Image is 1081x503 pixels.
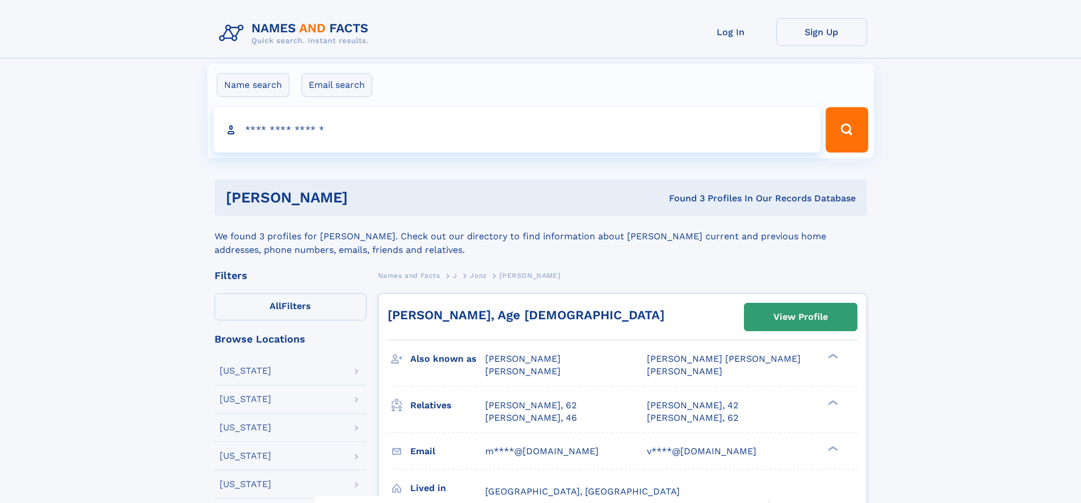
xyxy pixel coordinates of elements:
div: Found 3 Profiles In Our Records Database [508,192,856,205]
div: ❯ [825,399,839,406]
div: We found 3 profiles for [PERSON_NAME]. Check out our directory to find information about [PERSON_... [214,216,867,257]
div: [US_STATE] [220,480,271,489]
span: [PERSON_NAME] [PERSON_NAME] [647,353,801,364]
a: [PERSON_NAME], Age [DEMOGRAPHIC_DATA] [388,308,664,322]
img: Logo Names and Facts [214,18,378,49]
div: [US_STATE] [220,395,271,404]
h1: [PERSON_NAME] [226,191,508,205]
a: J [453,268,457,282]
div: ❯ [825,353,839,360]
h3: Also known as [410,349,485,369]
span: [PERSON_NAME] [499,272,560,280]
div: [US_STATE] [220,366,271,375]
label: Filters [214,293,367,320]
a: View Profile [744,303,857,331]
a: Log In [685,18,776,46]
a: Jonz [470,268,486,282]
span: [PERSON_NAME] [485,366,561,377]
a: [PERSON_NAME], 62 [485,399,577,412]
span: Jonz [470,272,486,280]
span: J [453,272,457,280]
h3: Email [410,442,485,461]
a: Names and Facts [378,268,440,282]
h3: Lived in [410,479,485,498]
h3: Relatives [410,396,485,415]
label: Email search [301,73,372,97]
a: [PERSON_NAME], 46 [485,412,577,424]
label: Name search [217,73,289,97]
a: [PERSON_NAME], 42 [647,399,738,412]
div: Browse Locations [214,334,367,344]
input: search input [213,107,821,153]
div: [US_STATE] [220,451,271,460]
span: [PERSON_NAME] [485,353,561,364]
div: ❯ [825,445,839,452]
span: [PERSON_NAME] [647,366,722,377]
a: [PERSON_NAME], 62 [647,412,738,424]
button: Search Button [826,107,868,153]
span: [GEOGRAPHIC_DATA], [GEOGRAPHIC_DATA] [485,486,680,497]
span: All [270,301,281,311]
div: [US_STATE] [220,423,271,432]
a: Sign Up [776,18,867,46]
div: View Profile [773,304,828,330]
div: Filters [214,270,367,281]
